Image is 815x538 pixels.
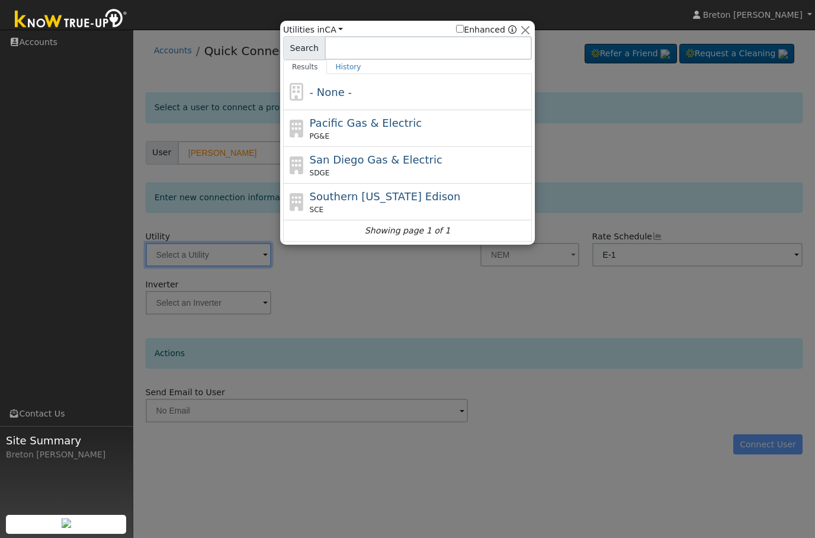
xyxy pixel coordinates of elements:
span: Pacific Gas & Electric [310,117,422,129]
a: CA [325,25,343,34]
span: Site Summary [6,433,127,449]
div: Breton [PERSON_NAME] [6,449,127,461]
span: PG&E [310,131,329,142]
input: Enhanced [456,25,464,33]
span: Show enhanced providers [456,24,516,36]
span: San Diego Gas & Electric [310,153,442,166]
span: Utilities in [283,24,343,36]
img: Know True-Up [9,7,133,33]
a: Enhanced Providers [508,25,516,34]
img: retrieve [62,518,71,528]
span: Breton [PERSON_NAME] [703,10,803,20]
span: SDGE [310,168,330,178]
span: - None - [310,86,352,98]
span: Southern [US_STATE] Edison [310,190,461,203]
i: Showing page 1 of 1 [365,225,450,237]
a: Results [283,60,327,74]
a: History [327,60,370,74]
label: Enhanced [456,24,505,36]
span: Search [283,36,325,60]
span: SCE [310,204,324,215]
